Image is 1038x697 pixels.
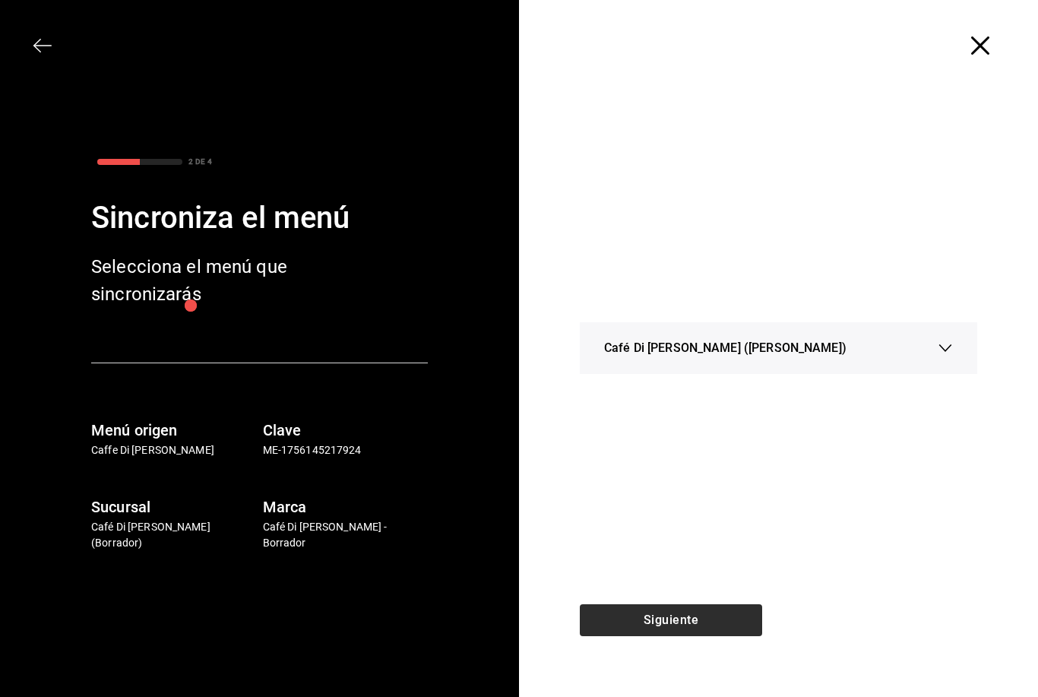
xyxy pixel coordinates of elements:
span: Café Di [PERSON_NAME] ([PERSON_NAME]) [604,339,847,357]
p: Café Di [PERSON_NAME] (Borrador) [91,519,257,551]
div: 2 DE 4 [188,156,212,167]
div: Sincroniza el menú [91,195,428,241]
h6: Menú origen [91,418,257,442]
h6: Clave [263,418,429,442]
p: Caffe Di [PERSON_NAME] [91,442,257,458]
h6: Marca [263,495,429,519]
p: ME-1756145217924 [263,442,429,458]
p: Café Di [PERSON_NAME] - Borrador [263,519,429,551]
h6: Sucursal [91,495,257,519]
div: Selecciona el menú que sincronizarás [91,253,334,308]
